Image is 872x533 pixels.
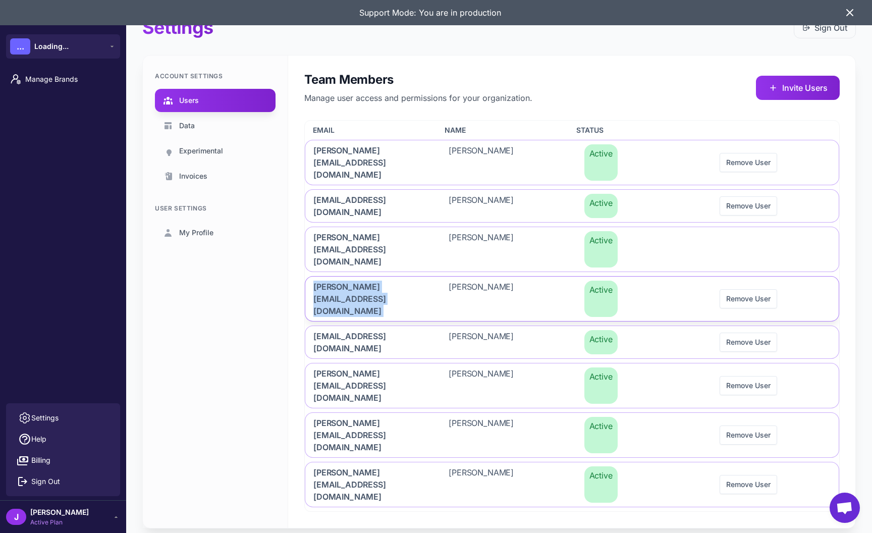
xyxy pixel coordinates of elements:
span: Name [445,125,466,136]
span: Active [584,194,618,218]
span: [PERSON_NAME] [449,417,514,453]
button: Remove User [720,425,777,445]
span: Active [584,466,618,503]
span: [PERSON_NAME][EMAIL_ADDRESS][DOMAIN_NAME] [313,144,424,181]
a: Invoices [155,165,276,188]
a: Manage Brands [4,69,122,90]
div: User Settings [155,204,276,213]
span: Active [584,417,618,453]
span: Active [584,367,618,404]
span: Billing [31,455,50,466]
button: Sign Out [794,17,856,38]
span: [PERSON_NAME] [30,507,89,518]
span: [PERSON_NAME] [449,281,514,317]
span: Active Plan [30,518,89,527]
a: Experimental [155,139,276,163]
div: [EMAIL_ADDRESS][DOMAIN_NAME][PERSON_NAME]ActiveRemove User [305,326,839,359]
span: Status [576,125,604,136]
span: Active [584,144,618,181]
div: [EMAIL_ADDRESS][DOMAIN_NAME][PERSON_NAME]ActiveRemove User [305,189,839,223]
div: [PERSON_NAME][EMAIL_ADDRESS][DOMAIN_NAME][PERSON_NAME]ActiveRemove User [305,412,839,458]
span: Sign Out [31,476,60,487]
span: [PERSON_NAME][EMAIL_ADDRESS][DOMAIN_NAME] [313,466,424,503]
div: [PERSON_NAME][EMAIL_ADDRESS][DOMAIN_NAME][PERSON_NAME]Active [305,227,839,272]
button: ...Loading... [6,34,120,59]
span: Users [179,95,199,106]
a: My Profile [155,221,276,244]
span: My Profile [179,227,213,238]
div: Account Settings [155,72,276,81]
span: [PERSON_NAME] [449,144,514,181]
button: Remove User [720,333,777,352]
span: [PERSON_NAME][EMAIL_ADDRESS][DOMAIN_NAME] [313,367,424,404]
div: [PERSON_NAME][EMAIL_ADDRESS][DOMAIN_NAME][PERSON_NAME]ActiveRemove User [305,462,839,507]
span: [PERSON_NAME] [449,194,514,218]
span: [EMAIL_ADDRESS][DOMAIN_NAME] [313,330,424,354]
span: Experimental [179,145,223,156]
span: [PERSON_NAME] [449,231,514,268]
button: Remove User [720,475,777,494]
div: [PERSON_NAME][EMAIL_ADDRESS][DOMAIN_NAME][PERSON_NAME]ActiveRemove User [305,363,839,408]
span: [PERSON_NAME][EMAIL_ADDRESS][DOMAIN_NAME] [313,231,424,268]
h2: Team Members [304,72,532,88]
span: Help [31,434,46,445]
span: [PERSON_NAME][EMAIL_ADDRESS][DOMAIN_NAME] [313,281,424,317]
p: Manage user access and permissions for your organization. [304,92,532,104]
a: Data [155,114,276,137]
span: [PERSON_NAME] [449,330,514,354]
span: Data [179,120,195,131]
span: Manage Brands [25,74,114,85]
span: [PERSON_NAME] [449,466,514,503]
h1: Settings [142,16,213,39]
div: ... [10,38,30,55]
button: Remove User [720,153,777,172]
span: Loading... [34,41,69,52]
span: Email [313,125,335,136]
div: [PERSON_NAME][EMAIL_ADDRESS][DOMAIN_NAME][PERSON_NAME]ActiveRemove User [305,276,839,322]
button: Remove User [720,376,777,395]
span: Active [584,231,618,268]
div: J [6,509,26,525]
span: Active [584,330,618,354]
span: Active [584,281,618,317]
a: Help [10,429,116,450]
a: Sign Out [802,22,847,34]
button: Sign Out [10,471,116,492]
span: Invoices [179,171,207,182]
div: Open chat [830,493,860,523]
div: [PERSON_NAME][EMAIL_ADDRESS][DOMAIN_NAME][PERSON_NAME]ActiveRemove User [305,140,839,185]
span: [PERSON_NAME] [449,367,514,404]
a: Users [155,89,276,112]
button: Remove User [720,196,777,216]
span: [EMAIL_ADDRESS][DOMAIN_NAME] [313,194,424,218]
button: Invite Users [756,76,840,100]
span: Settings [31,412,59,423]
button: Remove User [720,289,777,308]
span: [PERSON_NAME][EMAIL_ADDRESS][DOMAIN_NAME] [313,417,424,453]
